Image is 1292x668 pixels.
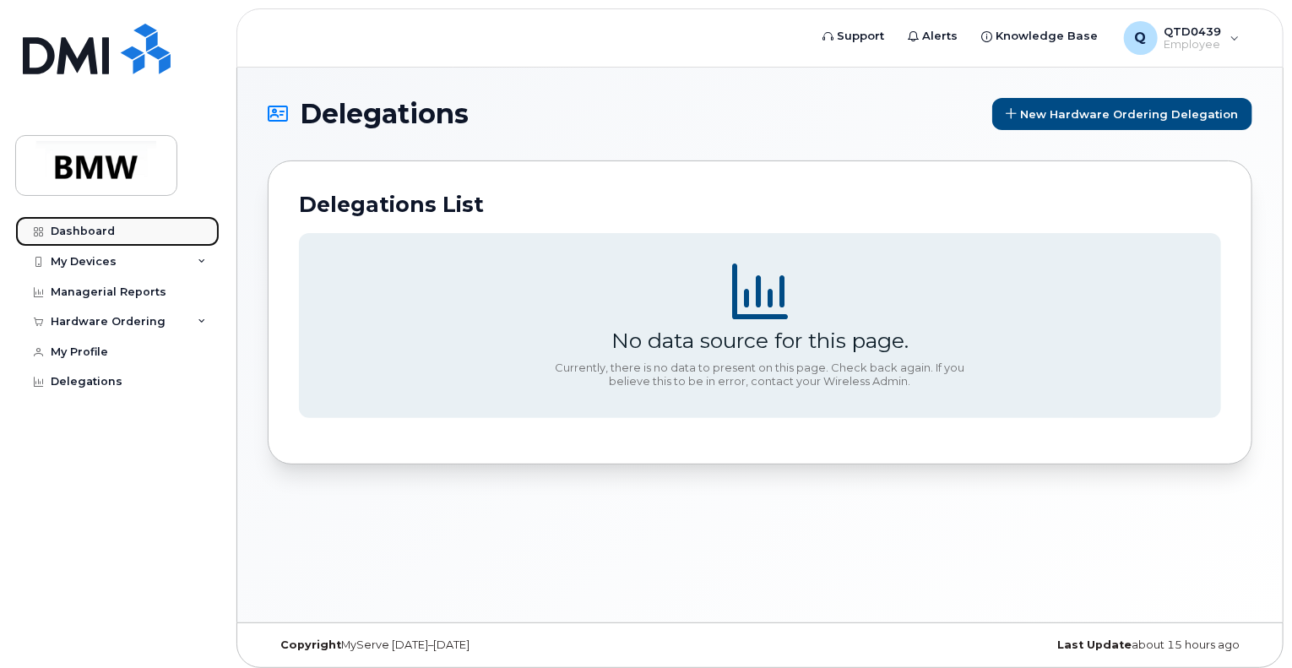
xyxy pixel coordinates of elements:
[268,638,596,652] div: MyServe [DATE]–[DATE]
[1020,107,1238,121] span: New Hardware Ordering Delegation
[549,361,971,388] div: Currently, there is no data to present on this page. Check back again. If you believe this to be ...
[611,328,909,353] div: No data source for this page.
[300,101,469,127] span: Delegations
[924,638,1252,652] div: about 15 hours ago
[992,98,1252,130] a: New Hardware Ordering Delegation
[299,192,1221,217] h2: Delegations List
[280,638,341,651] strong: Copyright
[1057,638,1132,651] strong: Last Update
